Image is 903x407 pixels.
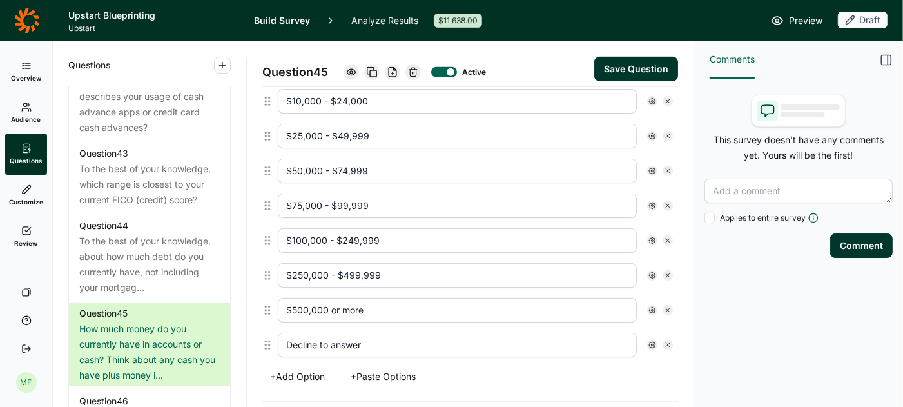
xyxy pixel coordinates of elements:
[79,306,128,321] div: Question 45
[69,215,230,298] a: Question44To the best of your knowledge, about how much debt do you currently have, not including...
[663,166,673,176] div: Remove
[343,368,423,386] button: +Paste Options
[647,166,657,176] div: Settings
[647,131,657,141] div: Settings
[663,201,673,211] div: Remove
[69,143,230,210] a: Question43To the best of your knowledge, which range is closest to your current FICO (credit) score?
[838,12,888,30] button: Draft
[462,67,483,77] div: Active
[720,213,806,223] span: Applies to entire survey
[663,131,673,141] div: Remove
[5,134,47,175] a: Questions
[79,146,128,161] div: Question 43
[434,14,482,28] div: $11,638.00
[647,340,657,350] div: Settings
[647,235,657,246] div: Settings
[79,321,220,383] div: How much money do you currently have in accounts or cash? Think about any cash you have plus mone...
[647,96,657,106] div: Settings
[68,23,238,34] span: Upstart
[789,13,822,28] span: Preview
[663,305,673,315] div: Remove
[5,216,47,257] a: Review
[647,201,657,211] div: Settings
[5,92,47,134] a: Audience
[838,12,888,28] div: Draft
[771,13,822,28] a: Preview
[663,340,673,350] div: Remove
[704,132,893,163] p: This survey doesn't have any comments yet. Yours will be the first!
[594,57,678,81] button: Save Question
[663,270,673,281] div: Remove
[15,239,38,248] span: Review
[710,52,755,67] span: Comments
[10,156,43,165] span: Questions
[12,115,41,124] span: Audience
[79,218,128,233] div: Question 44
[69,303,230,386] a: Question45How much money do you currently have in accounts or cash? Think about any cash you have...
[9,197,43,206] span: Customize
[262,63,328,81] span: Question 45
[68,57,110,73] span: Questions
[647,270,657,281] div: Settings
[79,161,220,208] div: To the best of your knowledge, which range is closest to your current FICO (credit) score?
[69,55,230,138] a: Question42Which of the following best describes your usage of cash advance apps or credit card ca...
[5,51,47,92] a: Overview
[830,233,893,258] button: Comment
[663,96,673,106] div: Remove
[79,74,220,135] div: Which of the following best describes your usage of cash advance apps or credit card cash advances?
[262,368,333,386] button: +Add Option
[68,8,238,23] h1: Upstart Blueprinting
[405,65,421,80] div: Delete
[16,372,37,393] div: MF
[79,233,220,295] div: To the best of your knowledge, about how much debt do you currently have, not including your mort...
[663,235,673,246] div: Remove
[5,175,47,216] a: Customize
[710,41,755,79] button: Comments
[647,305,657,315] div: Settings
[11,74,41,83] span: Overview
